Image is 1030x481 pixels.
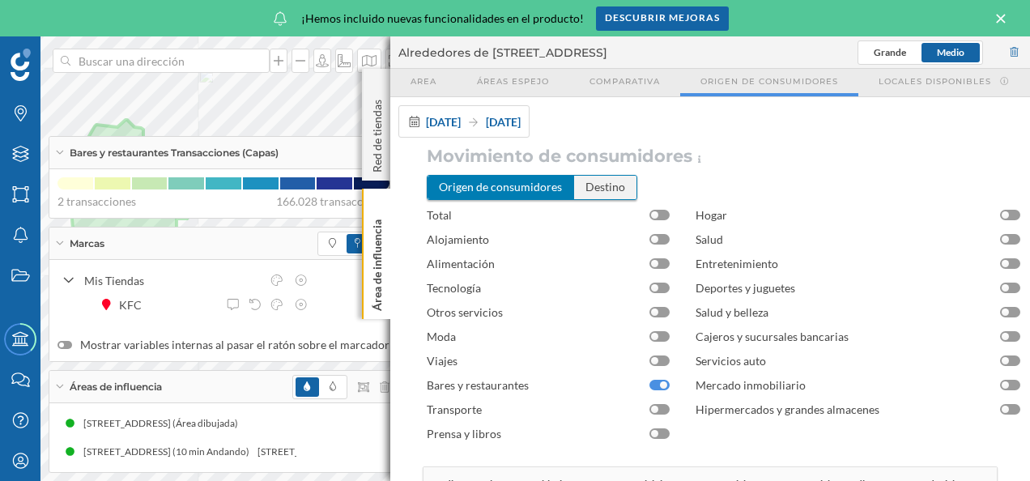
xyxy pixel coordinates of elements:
[696,203,960,228] label: Hogar
[11,49,31,81] img: Geoblink Logo
[696,252,960,276] label: Entretenimiento
[427,300,609,325] label: Otros servicios
[427,349,609,373] label: Viajes
[700,75,838,87] span: Origen de consumidores
[276,194,389,210] span: 166.028 transacciones
[57,337,389,353] label: Mostrar variables internas al pasar el ratón sobre el marcador
[427,203,609,228] label: Total
[696,349,960,373] label: Servicios auto
[255,444,429,460] div: [STREET_ADDRESS] (10 min Andando)
[696,398,960,422] label: Hipermercados y grandes almacenes
[411,75,436,87] span: Area
[486,115,521,129] span: [DATE]
[696,300,960,325] label: Salud y belleza
[369,93,385,172] p: Red de tiendas
[70,236,104,251] span: Marcas
[81,444,255,460] div: [STREET_ADDRESS] (10 min Andando)
[427,325,609,349] label: Moda
[84,272,261,289] div: Mis Tiendas
[83,415,246,432] div: [STREET_ADDRESS] (Área dibujada)
[477,75,549,87] span: Áreas espejo
[70,146,279,160] span: Bares y restaurantes Transacciones (Capas)
[428,176,574,198] div: Origen de consumidores
[119,296,150,313] div: KFC
[427,422,609,446] label: Prensa y libros
[696,228,960,252] label: Salud
[696,276,960,300] label: Deportes y juguetes
[696,325,960,349] label: Cajeros y sucursales bancarias
[427,373,609,398] label: Bares y restaurantes
[427,228,609,252] label: Alojamiento
[937,46,964,58] span: Medio
[70,380,162,394] span: Áreas de influencia
[427,146,1030,170] h3: Movimiento de consumidores
[427,276,609,300] label: Tecnología
[32,11,90,26] span: Soporte
[589,75,660,87] span: Comparativa
[57,194,136,210] span: 2 transacciones
[574,176,636,198] div: Destino
[879,75,991,87] span: Locales disponibles
[427,398,609,422] label: Transporte
[426,115,461,129] span: [DATE]
[427,252,609,276] label: Alimentación
[874,46,906,58] span: Grande
[301,11,584,27] span: ¡Hemos incluido nuevas funcionalidades en el producto!
[696,373,960,398] label: Mercado inmobiliario
[369,213,385,311] p: Área de influencia
[398,45,607,61] span: Alrededores de [STREET_ADDRESS]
